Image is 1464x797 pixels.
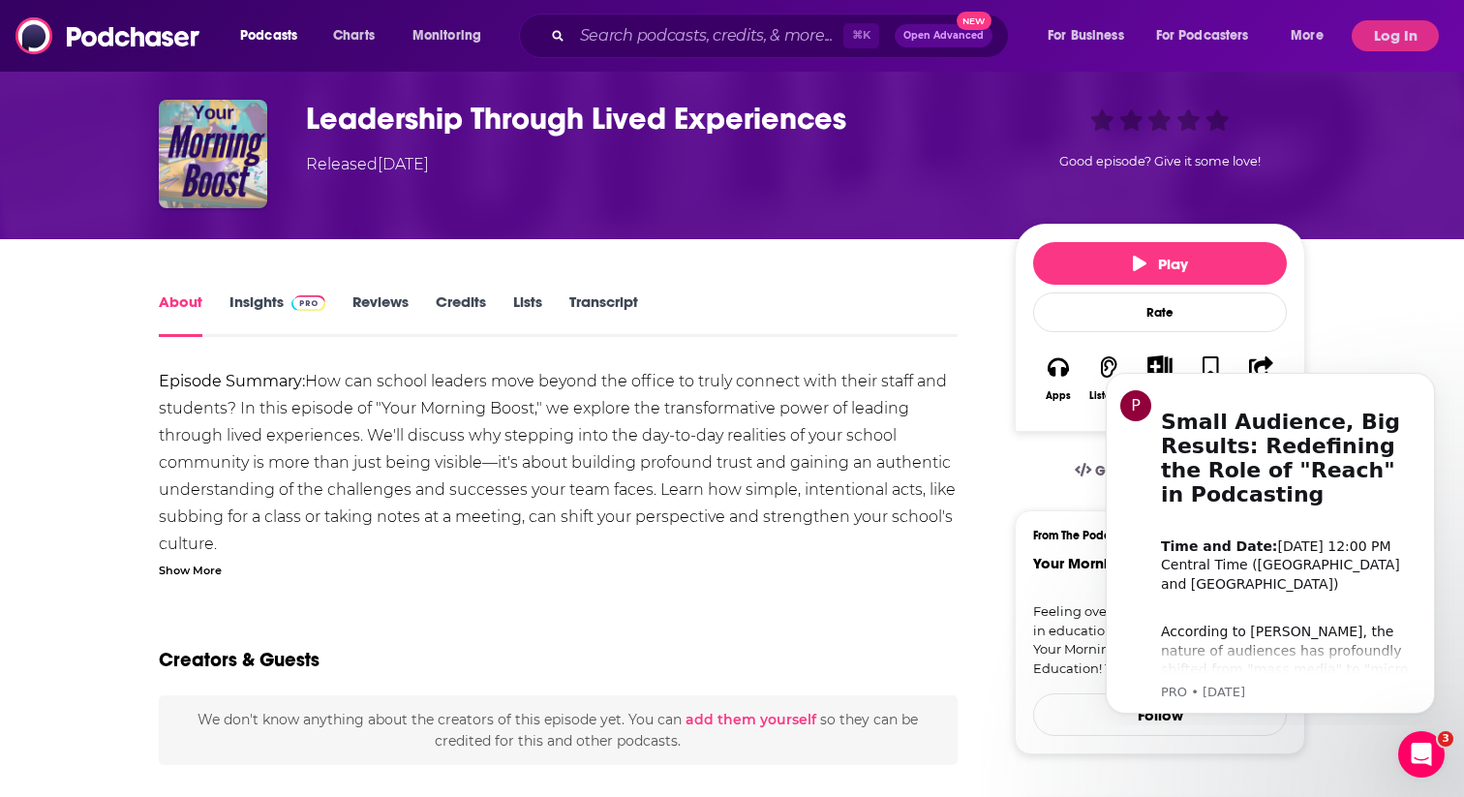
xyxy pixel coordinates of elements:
button: open menu [1277,20,1348,51]
img: Podchaser - Follow, Share and Rate Podcasts [15,17,201,54]
div: Released [DATE] [306,153,429,176]
a: InsightsPodchaser Pro [229,292,325,337]
button: open menu [227,20,322,51]
img: Podchaser Pro [291,295,325,311]
div: Rate [1033,292,1287,332]
a: Lists [513,292,542,337]
span: Monitoring [412,22,481,49]
img: Leadership Through Lived Experiences [159,100,267,208]
h2: Creators & Guests [159,648,320,672]
a: Charts [320,20,386,51]
span: Podcasts [240,22,297,49]
span: More [1291,22,1324,49]
a: About [159,292,202,337]
button: Open AdvancedNew [895,24,992,47]
span: Good episode? Give it some love! [1059,154,1261,169]
a: Reviews [352,292,409,337]
b: Episode Summary: [159,372,305,390]
button: Share [1236,343,1287,414]
a: Transcript [569,292,638,337]
button: Log In [1352,20,1439,51]
button: open menu [1144,20,1277,51]
button: open menu [1034,20,1148,51]
button: Follow [1033,693,1287,736]
button: add them yourself [686,712,816,727]
span: Play [1133,255,1188,273]
span: We don't know anything about the creators of this episode yet . You can so they can be credited f... [198,711,918,750]
h1: Leadership Through Lived Experiences [306,100,984,138]
div: Search podcasts, credits, & more... [537,14,1027,58]
div: Apps [1046,390,1071,402]
input: Search podcasts, credits, & more... [572,20,843,51]
span: 3 [1438,731,1453,747]
div: Show More ButtonList [1135,343,1185,414]
button: Bookmark [1185,343,1235,414]
a: Your Morning Boost [1033,554,1170,572]
a: Credits [436,292,486,337]
span: Charts [333,22,375,49]
button: open menu [399,20,506,51]
button: Play [1033,242,1287,285]
span: Open Advanced [903,31,984,41]
span: New [957,12,991,30]
iframe: Intercom notifications message [1077,355,1464,725]
span: For Business [1048,22,1124,49]
h3: From The Podcast [1033,529,1271,542]
button: Listened [1083,343,1134,414]
button: Apps [1033,343,1083,414]
iframe: Intercom live chat [1398,731,1445,778]
a: Feeling overwhelmed by the daily grind in education? Then it's time to tune into Your Morning Boo... [1033,602,1287,678]
span: ⌘ K [843,23,879,48]
span: For Podcasters [1156,22,1249,49]
a: Get this podcast via API [1059,447,1261,495]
